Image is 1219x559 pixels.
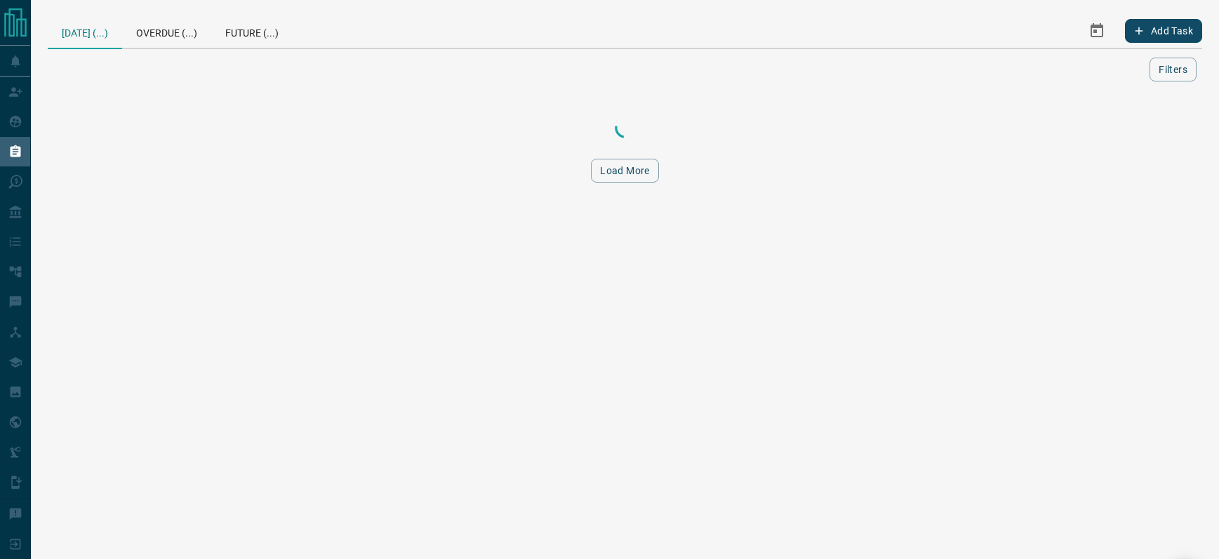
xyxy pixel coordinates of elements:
[1125,19,1202,43] button: Add Task
[122,14,211,48] div: Overdue (...)
[591,159,659,183] button: Load More
[1080,14,1114,48] button: Select Date Range
[211,14,293,48] div: Future (...)
[555,114,695,142] div: Loading
[1150,58,1197,81] button: Filters
[48,14,122,49] div: [DATE] (...)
